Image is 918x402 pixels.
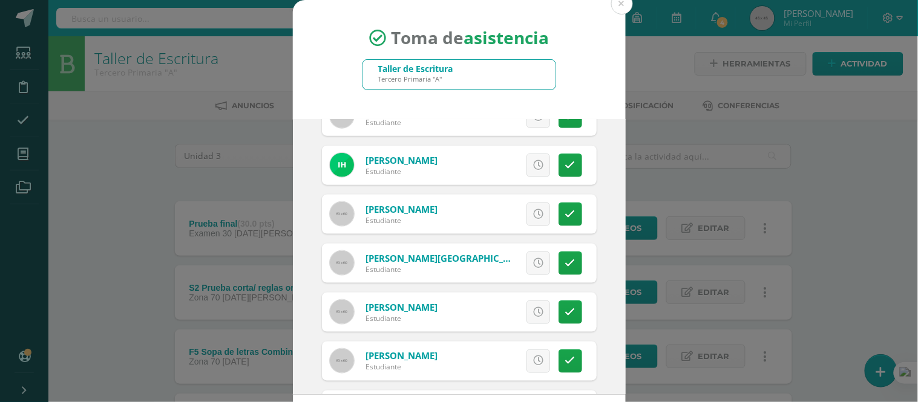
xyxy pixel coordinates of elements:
img: 60x60 [330,251,354,275]
strong: asistencia [464,27,549,50]
div: Estudiante [366,362,438,372]
div: Tercero Primaria "A" [378,74,453,83]
input: Busca un grado o sección aquí... [363,60,556,89]
div: Estudiante [366,215,438,225]
a: [PERSON_NAME] [366,350,438,362]
img: 60x60 [330,300,354,324]
a: [PERSON_NAME] [366,203,438,215]
div: Taller de Escritura [378,63,453,74]
img: 60x60 [330,202,354,226]
div: Estudiante [366,117,511,128]
span: Toma de [391,27,549,50]
div: Estudiante [366,264,511,274]
img: 60x60 [330,349,354,373]
img: d6b2137fae9d67aa521911e4d4897ea1.png [330,153,354,177]
div: Estudiante [366,313,438,323]
a: [PERSON_NAME] [366,301,438,313]
a: [PERSON_NAME] [366,154,438,166]
a: [PERSON_NAME][GEOGRAPHIC_DATA] [366,252,530,264]
div: Estudiante [366,166,438,177]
